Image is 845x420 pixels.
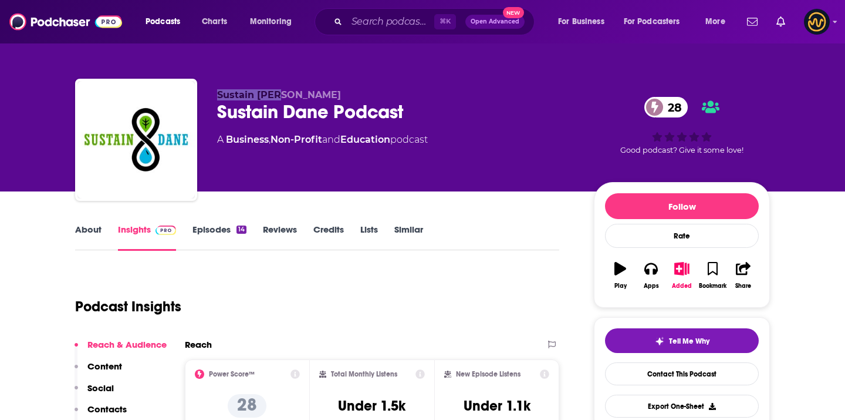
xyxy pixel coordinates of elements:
h2: New Episode Listens [456,370,520,378]
div: Apps [644,283,659,290]
div: 28Good podcast? Give it some love! [594,89,770,162]
button: Social [75,382,114,404]
span: and [322,134,340,145]
p: Social [87,382,114,394]
span: Monitoring [250,14,292,30]
span: More [705,14,725,30]
span: For Podcasters [624,14,680,30]
button: Open AdvancedNew [465,15,525,29]
h2: Total Monthly Listens [331,370,397,378]
button: open menu [616,12,697,31]
img: User Profile [804,9,830,35]
a: Credits [313,224,344,251]
a: Lists [360,224,378,251]
a: Similar [394,224,423,251]
div: Bookmark [699,283,726,290]
p: 28 [228,394,266,418]
button: open menu [550,12,619,31]
button: Play [605,254,636,297]
span: Podcasts [146,14,180,30]
div: Added [672,283,692,290]
img: Podchaser - Follow, Share and Rate Podcasts [9,11,122,33]
a: About [75,224,102,251]
div: Rate [605,224,759,248]
a: Show notifications dropdown [772,12,790,32]
button: Share [728,254,759,297]
div: Share [735,283,751,290]
a: Episodes14 [192,224,246,251]
input: Search podcasts, credits, & more... [347,12,434,31]
a: Education [340,134,390,145]
button: Bookmark [697,254,728,297]
button: Export One-Sheet [605,395,759,418]
img: tell me why sparkle [655,337,664,346]
h3: Under 1.5k [338,397,405,415]
h2: Power Score™ [209,370,255,378]
a: Show notifications dropdown [742,12,762,32]
span: Sustain [PERSON_NAME] [217,89,341,100]
div: 14 [236,226,246,234]
div: Search podcasts, credits, & more... [326,8,546,35]
span: , [269,134,271,145]
span: For Business [558,14,604,30]
span: Open Advanced [471,19,519,25]
button: Show profile menu [804,9,830,35]
button: Apps [636,254,666,297]
span: 28 [656,97,688,117]
button: open menu [697,12,740,31]
button: Content [75,361,122,382]
button: open menu [137,12,195,31]
h1: Podcast Insights [75,298,181,315]
div: Play [614,283,627,290]
a: Charts [194,12,234,31]
h3: Under 1.1k [464,397,530,415]
p: Reach & Audience [87,339,167,350]
a: Non-Profit [271,134,322,145]
a: Business [226,134,269,145]
img: Sustain Dane Podcast [77,81,195,199]
span: Charts [202,14,227,30]
p: Content [87,361,122,372]
span: ⌘ K [434,14,456,29]
a: Reviews [263,224,297,251]
span: New [503,7,524,18]
button: open menu [242,12,307,31]
button: Follow [605,193,759,219]
h2: Reach [185,339,212,350]
p: Contacts [87,404,127,415]
div: A podcast [217,133,428,147]
button: Reach & Audience [75,339,167,361]
a: 28 [644,97,688,117]
a: Contact This Podcast [605,362,759,385]
span: Tell Me Why [669,337,709,346]
img: Podchaser Pro [156,226,176,235]
button: Added [667,254,697,297]
span: Good podcast? Give it some love! [620,146,743,154]
button: tell me why sparkleTell Me Why [605,328,759,353]
a: InsightsPodchaser Pro [118,224,176,251]
span: Logged in as LowerStreet [804,9,830,35]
